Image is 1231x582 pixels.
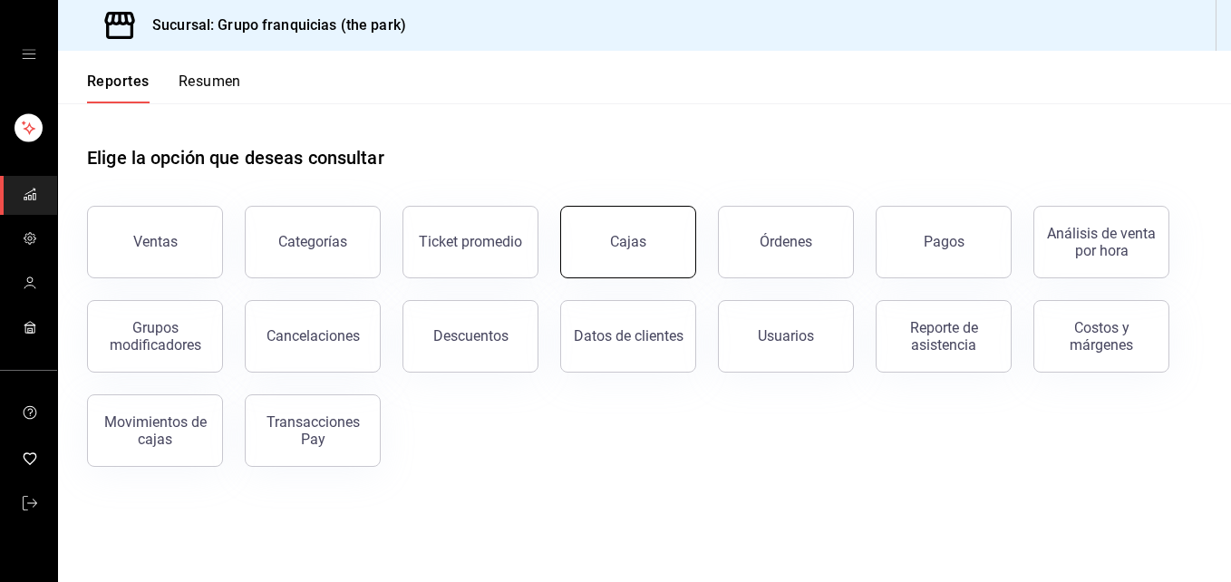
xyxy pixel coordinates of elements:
button: Análisis de venta por hora [1033,206,1169,278]
div: Pagos [924,233,964,250]
div: Ticket promedio [419,233,522,250]
button: Cajas [560,206,696,278]
button: Categorías [245,206,381,278]
div: navigation tabs [87,73,241,103]
div: Costos y márgenes [1045,319,1158,354]
div: Cancelaciones [267,327,360,344]
button: Datos de clientes [560,300,696,373]
button: Resumen [179,73,241,103]
div: Reporte de asistencia [887,319,1000,354]
button: open drawer [22,47,36,62]
div: Grupos modificadores [99,319,211,354]
div: Datos de clientes [574,327,683,344]
div: Ventas [133,233,178,250]
h3: Sucursal: Grupo franquicias (the park) [138,15,406,36]
button: Descuentos [402,300,538,373]
button: Transacciones Pay [245,394,381,467]
div: Movimientos de cajas [99,413,211,448]
div: Categorías [278,233,347,250]
h1: Elige la opción que deseas consultar [87,144,384,171]
div: Usuarios [758,327,814,344]
div: Análisis de venta por hora [1045,225,1158,259]
button: Órdenes [718,206,854,278]
button: Reportes [87,73,150,103]
div: Descuentos [433,327,509,344]
button: Movimientos de cajas [87,394,223,467]
div: Transacciones Pay [257,413,369,448]
button: Usuarios [718,300,854,373]
div: Cajas [610,233,646,250]
button: Reporte de asistencia [876,300,1012,373]
button: Ticket promedio [402,206,538,278]
button: Cancelaciones [245,300,381,373]
button: Ventas [87,206,223,278]
button: Costos y márgenes [1033,300,1169,373]
button: Grupos modificadores [87,300,223,373]
div: Órdenes [760,233,812,250]
button: Pagos [876,206,1012,278]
